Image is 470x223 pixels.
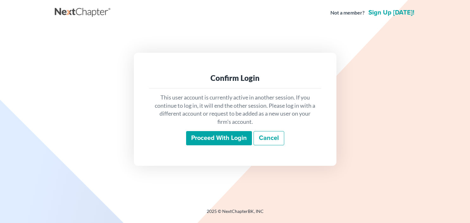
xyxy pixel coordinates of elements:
div: 2025 © NextChapterBK, INC [55,208,416,220]
input: Proceed with login [186,131,252,146]
a: Sign up [DATE]! [367,9,416,16]
a: Cancel [254,131,284,146]
div: Confirm Login [154,73,316,83]
strong: Not a member? [330,9,365,16]
p: This user account is currently active in another session. If you continue to log in, it will end ... [154,93,316,126]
